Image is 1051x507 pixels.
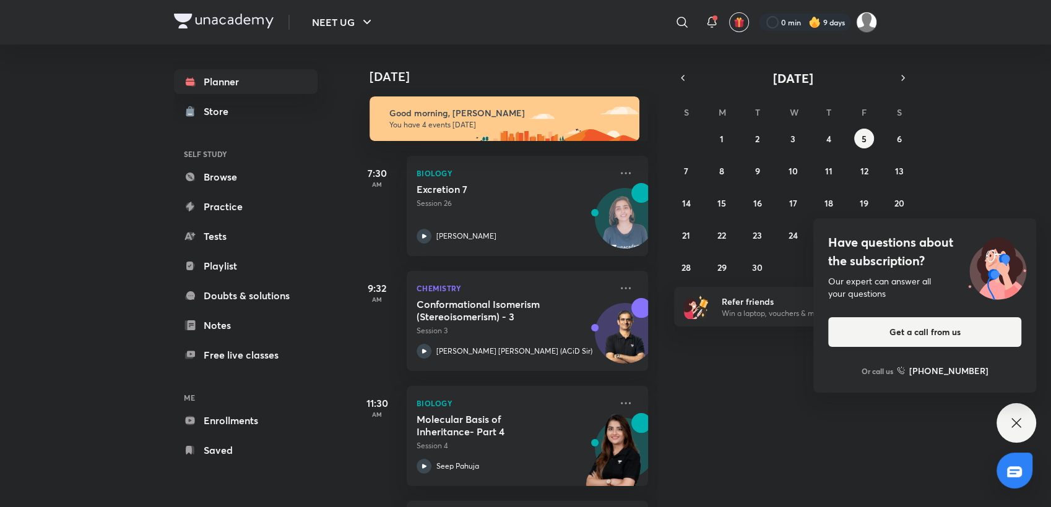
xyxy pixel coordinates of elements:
[860,165,868,177] abbr: September 12, 2025
[417,198,611,209] p: Session 26
[352,396,402,411] h5: 11:30
[748,193,768,213] button: September 16, 2025
[174,224,318,249] a: Tests
[352,411,402,418] p: AM
[733,17,745,28] img: avatar
[595,195,655,254] img: Avatar
[783,129,803,148] button: September 3, 2025
[174,438,318,462] a: Saved
[417,281,611,296] p: Chemistry
[174,164,318,189] a: Browse
[895,165,904,177] abbr: September 13, 2025
[720,133,724,145] abbr: September 1, 2025
[174,14,274,32] a: Company Logo
[808,16,821,28] img: streak
[370,69,660,84] h4: [DATE]
[748,225,768,245] button: September 23, 2025
[174,408,318,433] a: Enrollments
[790,133,795,145] abbr: September 3, 2025
[436,346,592,357] p: [PERSON_NAME] [PERSON_NAME] (ACiD Sir)
[748,257,768,277] button: September 30, 2025
[788,229,797,241] abbr: September 24, 2025
[417,325,611,336] p: Session 3
[717,197,726,209] abbr: September 15, 2025
[818,161,838,181] button: September 11, 2025
[717,229,726,241] abbr: September 22, 2025
[897,106,902,118] abbr: Saturday
[897,364,988,377] a: [PHONE_NUMBER]
[748,129,768,148] button: September 2, 2025
[712,193,732,213] button: September 15, 2025
[389,120,628,130] p: You have 4 events [DATE]
[352,166,402,181] h5: 7:30
[862,133,867,145] abbr: September 5, 2025
[174,387,318,408] h6: ME
[773,70,813,87] span: [DATE]
[684,106,689,118] abbr: Sunday
[691,69,894,87] button: [DATE]
[719,165,724,177] abbr: September 8, 2025
[436,231,496,242] p: [PERSON_NAME]
[729,12,749,32] button: avatar
[352,281,402,296] h5: 9:32
[712,129,732,148] button: September 1, 2025
[684,165,688,177] abbr: September 7, 2025
[818,193,838,213] button: September 18, 2025
[828,317,1021,347] button: Get a call from us
[783,193,803,213] button: September 17, 2025
[677,225,696,245] button: September 21, 2025
[370,96,639,141] img: morning
[958,233,1036,300] img: ttu_illustration_new.svg
[174,99,318,124] a: Store
[677,193,696,213] button: September 14, 2025
[595,310,655,369] img: Avatar
[174,194,318,219] a: Practice
[717,262,727,273] abbr: September 29, 2025
[854,129,874,148] button: September 5, 2025
[352,296,402,303] p: AM
[818,129,838,148] button: September 4, 2025
[826,133,831,145] abbr: September 4, 2025
[789,197,797,209] abbr: September 17, 2025
[417,298,571,323] h5: Conformational Isomerism (Stereoisomerism) - 3
[352,181,402,188] p: AM
[856,12,877,33] img: Payal
[889,161,909,181] button: September 13, 2025
[889,129,909,148] button: September 6, 2025
[174,313,318,338] a: Notes
[417,183,571,195] h5: Excretion 7
[788,165,797,177] abbr: September 10, 2025
[174,14,274,28] img: Company Logo
[174,143,318,164] h6: SELF STUDY
[684,294,709,319] img: referral
[854,193,874,213] button: September 19, 2025
[204,104,236,119] div: Store
[753,229,762,241] abbr: September 23, 2025
[417,396,611,411] p: Biology
[417,440,611,451] p: Session 4
[682,229,690,241] abbr: September 21, 2025
[748,161,768,181] button: September 9, 2025
[580,413,648,498] img: unacademy
[712,225,732,245] button: September 22, 2025
[828,275,1021,300] div: Our expert can answer all your questions
[790,106,798,118] abbr: Wednesday
[417,166,611,181] p: Biology
[909,364,988,377] h6: [PHONE_NUMBER]
[824,197,833,209] abbr: September 18, 2025
[894,197,904,209] abbr: September 20, 2025
[826,106,831,118] abbr: Thursday
[174,283,318,308] a: Doubts & solutions
[722,308,874,319] p: Win a laptop, vouchers & more
[305,10,382,35] button: NEET UG
[828,233,1021,270] h4: Have questions about the subscription?
[682,197,691,209] abbr: September 14, 2025
[897,133,902,145] abbr: September 6, 2025
[712,161,732,181] button: September 8, 2025
[389,108,628,119] h6: Good morning, [PERSON_NAME]
[681,262,691,273] abbr: September 28, 2025
[677,161,696,181] button: September 7, 2025
[712,257,732,277] button: September 29, 2025
[862,365,893,377] p: Or call us
[783,161,803,181] button: September 10, 2025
